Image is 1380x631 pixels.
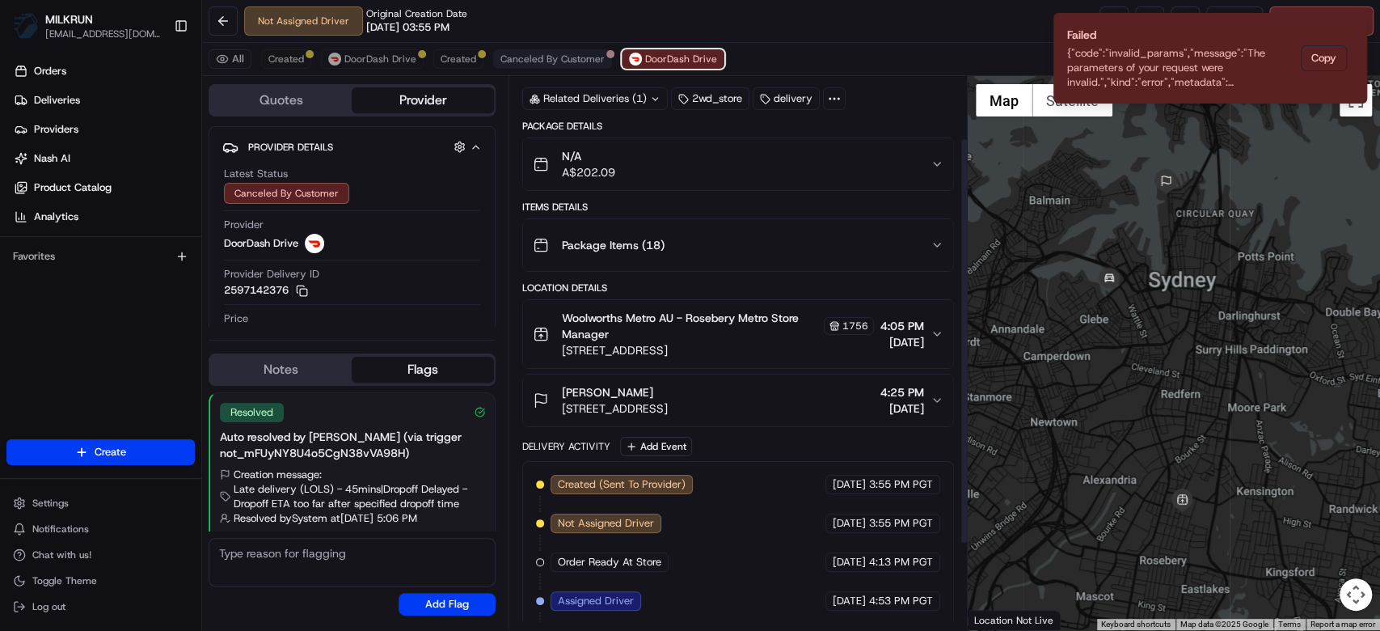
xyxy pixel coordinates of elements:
div: Resolved [220,403,284,422]
a: Deliveries [6,87,201,113]
div: {"code":"invalid_params","message":"The parameters of your request were invalid.","kind":"error",... [1067,46,1294,90]
button: Add Flag [399,593,496,616]
button: Copy [1301,45,1347,71]
span: Settings [32,497,69,510]
div: Related Deliveries (1) [522,87,668,110]
span: Price [224,311,248,326]
span: Assigned Driver [558,594,634,608]
span: Deliveries [34,93,80,108]
span: Map data ©2025 Google [1180,620,1268,629]
span: 4:05 PM [880,318,924,334]
button: Keyboard shortcuts [1101,619,1171,630]
span: DoorDash Drive [344,53,416,66]
span: DoorDash Drive [645,53,717,66]
span: Orders [34,64,66,78]
img: doordash_logo_v2.png [305,234,324,253]
button: Log out [6,595,195,618]
a: Nash AI [6,146,201,172]
span: Chat with us! [32,548,91,561]
div: Auto resolved by [PERSON_NAME] (via trigger not_mFUyNY8U4o5CgN38vVA98H) [220,429,485,461]
span: at [DATE] 5:06 PM [331,511,417,526]
div: Package Details [522,120,954,133]
button: Notifications [6,518,195,540]
span: Package Items ( 18 ) [562,237,665,253]
span: Not Assigned Driver [558,516,654,531]
button: Show street map [976,84,1032,116]
span: [DATE] [833,516,866,531]
button: DoorDash Drive [622,49,724,69]
a: Terms (opens in new tab) [1278,620,1301,629]
span: Created [268,53,304,66]
span: [STREET_ADDRESS] [562,342,874,358]
img: doordash_logo_v2.png [629,53,642,66]
button: Flags [352,357,493,383]
span: [DATE] [833,555,866,570]
button: All [209,49,251,69]
button: Map camera controls [1340,578,1372,611]
span: 3:55 PM PGT [869,477,933,492]
button: Create [6,439,195,465]
button: Package Items (18) [523,219,953,271]
img: MILKRUN [13,13,39,39]
span: 4:53 PM PGT [869,594,933,608]
button: [EMAIL_ADDRESS][DOMAIN_NAME] [45,28,161,40]
span: Late delivery (LOLS) - 45mins | Dropoff Delayed - Dropoff ETA too far after specified dropoff time [234,482,485,511]
button: Show satellite imagery [1032,84,1112,116]
span: 3:55 PM PGT [869,516,933,531]
span: Notifications [32,523,89,536]
a: Product Catalog [6,175,201,201]
span: DoorDash Drive [224,236,298,251]
span: 1756 [842,320,868,332]
span: Latest Status [224,167,288,181]
span: [DATE] [833,477,866,492]
span: A$202.09 [562,164,615,180]
span: Order Ready At Store [558,555,661,570]
span: Woolworths Metro AU - Rosebery Metro Store Manager [562,310,821,342]
span: Analytics [34,210,78,224]
button: DoorDash Drive [321,49,424,69]
button: Created [261,49,311,69]
span: Resolved by System [234,511,327,526]
button: Settings [6,492,195,515]
span: Original Creation Date [366,7,467,20]
span: Nash AI [34,151,70,166]
img: Google [972,609,1025,630]
a: Providers [6,116,201,142]
span: Product Catalog [34,180,112,195]
span: N/A [562,148,615,164]
a: Analytics [6,204,201,230]
button: Quotes [210,87,352,113]
span: Log out [32,600,65,613]
button: Provider [352,87,493,113]
div: Location Details [522,282,954,294]
button: Canceled By Customer [493,49,612,69]
span: Provider [224,218,264,232]
span: Create [95,445,126,459]
span: Created (Sent To Provider) [558,477,686,492]
button: Provider Details [222,133,482,160]
button: MILKRUN [45,11,93,28]
button: Created [433,49,483,69]
div: delivery [753,87,820,110]
span: [PERSON_NAME] [562,384,653,400]
span: [DATE] [880,334,924,350]
a: Report a map error [1310,620,1375,629]
button: Chat with us! [6,544,195,566]
button: Notes [210,357,352,383]
span: Created [441,53,476,66]
span: Canceled By Customer [500,53,605,66]
span: Toggle Theme [32,574,97,587]
div: Location Not Live [968,610,1061,630]
button: Woolworths Metro AU - Rosebery Metro Store Manager1756[STREET_ADDRESS]4:05 PM[DATE] [523,300,953,368]
span: [DATE] [833,594,866,608]
div: Failed [1067,27,1294,43]
a: Orders [6,58,201,84]
a: Open this area in Google Maps (opens a new window) [972,609,1025,630]
span: Provider Details [248,141,333,154]
button: Toggle Theme [6,570,195,592]
button: 2597142376 [224,283,308,298]
button: MILKRUNMILKRUN[EMAIL_ADDRESS][DOMAIN_NAME] [6,6,167,45]
span: Providers [34,122,78,137]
